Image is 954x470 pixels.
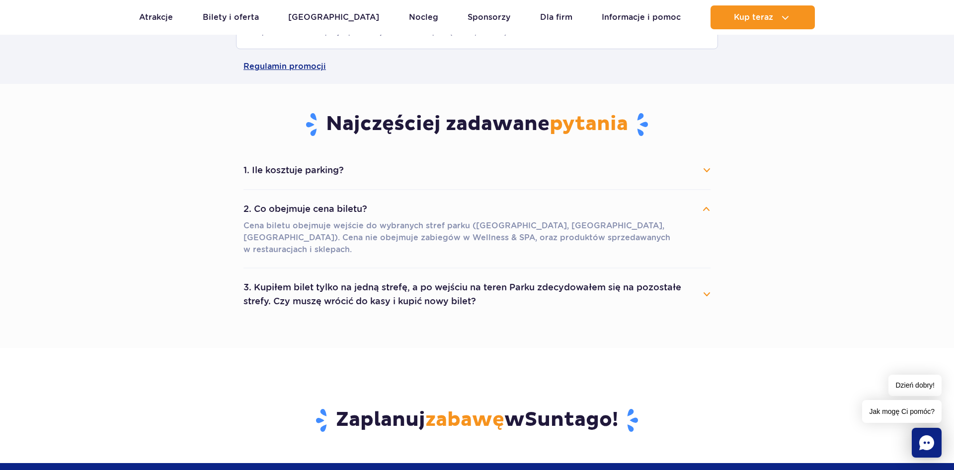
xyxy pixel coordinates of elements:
div: Chat [912,428,942,458]
span: Suntago [525,407,612,432]
span: zabawę [425,407,504,432]
a: Sponsorzy [468,5,510,29]
span: Dzień dobry! [888,375,942,396]
h3: Zaplanuj w ! [186,407,768,433]
a: [GEOGRAPHIC_DATA] [288,5,379,29]
button: 1. Ile kosztuje parking? [243,159,711,181]
button: 2. Co obejmuje cena biletu? [243,198,711,220]
a: Regulamin promocji [243,49,711,84]
a: Atrakcje [139,5,173,29]
span: pytania [550,112,628,136]
a: Informacje i pomoc [602,5,681,29]
a: Bilety i oferta [203,5,259,29]
h3: Najczęściej zadawane [243,112,711,137]
span: Jak mogę Ci pomóc? [862,400,942,423]
p: Cena biletu obejmuje wejście do wybranych stref parku ([GEOGRAPHIC_DATA], [GEOGRAPHIC_DATA], [GEO... [243,220,711,256]
a: Nocleg [409,5,438,29]
button: Kup teraz [711,5,815,29]
a: Dla firm [540,5,572,29]
button: 3. Kupiłem bilet tylko na jedną strefę, a po wejściu na teren Parku zdecydowałem się na pozostałe... [243,276,711,312]
span: Kup teraz [734,13,773,22]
